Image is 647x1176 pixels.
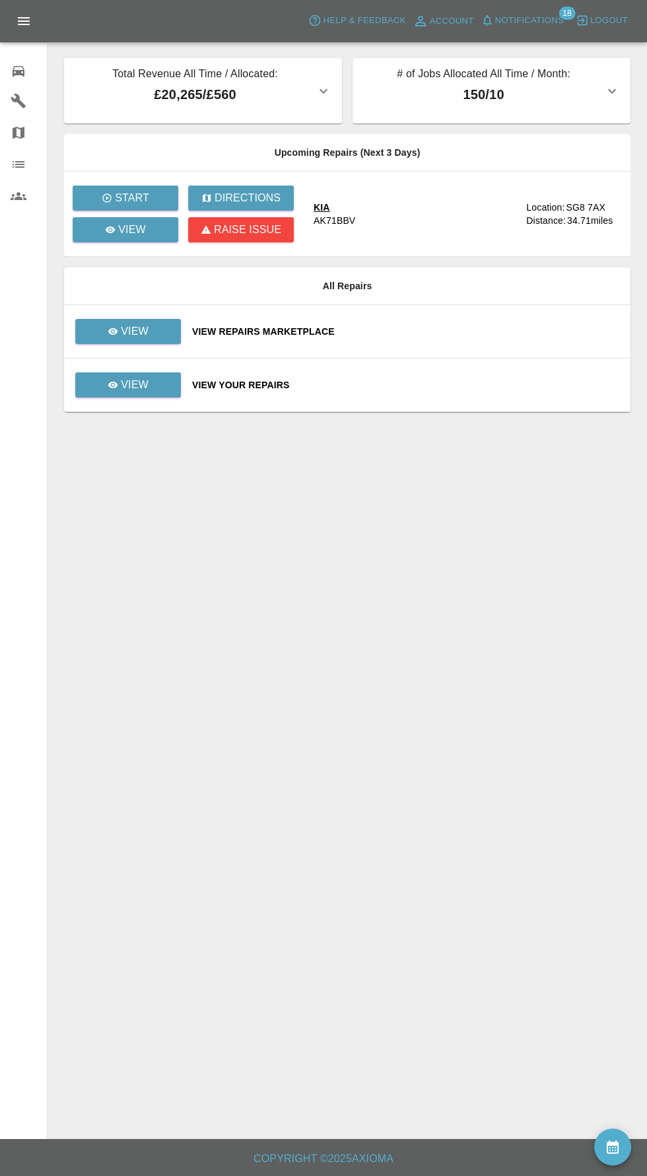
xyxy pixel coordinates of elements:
button: Logout [572,11,631,31]
button: availability [594,1128,631,1165]
a: View [75,379,182,390]
a: View Repairs Marketplace [192,325,620,338]
p: # of Jobs Allocated All Time / Month: [363,66,604,85]
button: Notifications [477,11,567,31]
div: AK71BBV [314,214,355,227]
div: 34.71 miles [567,214,620,227]
button: Directions [188,186,294,211]
button: Total Revenue All Time / Allocated:£20,265/£560 [64,58,342,123]
button: # of Jobs Allocated All Time / Month:150/10 [353,58,630,123]
span: 18 [559,7,575,20]
div: Location: [526,201,564,214]
span: Notifications [495,13,564,28]
button: Open drawer [8,5,40,37]
button: Help & Feedback [305,11,409,31]
a: View [75,326,182,336]
a: View [75,372,181,398]
p: View [121,324,149,339]
div: KIA [314,201,355,214]
button: Raise issue [188,217,294,242]
p: 150 / 10 [363,85,604,104]
h6: Copyright © 2025 Axioma [11,1150,636,1168]
a: View Your Repairs [192,378,620,392]
div: SG8 7AX [566,201,605,214]
a: View [73,217,178,242]
p: View [121,377,149,393]
a: Account [409,11,477,32]
p: Start [115,190,149,206]
span: Logout [590,13,628,28]
button: Start [73,186,178,211]
th: All Repairs [64,267,630,305]
p: Directions [215,190,281,206]
span: Help & Feedback [323,13,405,28]
p: Total Revenue All Time / Allocated: [75,66,316,85]
span: Account [430,14,474,29]
a: KIAAK71BBV [314,201,516,227]
a: View [75,319,181,344]
div: Distance: [526,214,566,227]
p: Raise issue [214,222,281,238]
a: Location:SG8 7AXDistance:34.71miles [526,201,620,227]
p: £20,265 / £560 [75,85,316,104]
p: View [118,222,146,238]
th: Upcoming Repairs (Next 3 Days) [64,134,630,172]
